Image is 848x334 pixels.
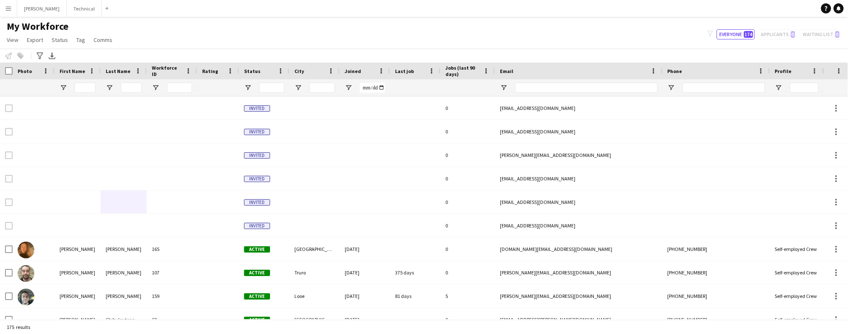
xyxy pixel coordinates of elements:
span: Invited [244,129,270,135]
div: [PERSON_NAME] [101,261,147,284]
div: [PHONE_NUMBER] [663,237,770,261]
div: [EMAIL_ADDRESS][DOMAIN_NAME] [495,120,663,143]
span: Profile [775,68,792,74]
input: Row Selection is disabled for this row (unchecked) [5,128,13,136]
div: 0 [440,261,495,284]
div: Self-employed Crew [770,284,824,308]
button: Open Filter Menu [244,84,252,91]
div: 0 [440,144,495,167]
button: [PERSON_NAME] [17,0,67,17]
a: Tag [73,34,88,45]
div: [DATE] [340,308,390,331]
input: Phone Filter Input [683,83,765,93]
button: Open Filter Menu [668,84,675,91]
span: Email [500,68,513,74]
div: [PHONE_NUMBER] [663,284,770,308]
span: 174 [744,31,753,38]
input: Row Selection is disabled for this row (unchecked) [5,175,13,183]
button: Everyone174 [717,29,755,39]
div: [DATE] [340,261,390,284]
button: Open Filter Menu [345,84,352,91]
div: [DATE] [340,237,390,261]
div: Self-employed Crew [770,237,824,261]
input: First Name Filter Input [75,83,96,93]
input: Profile Filter Input [790,83,819,93]
div: [PERSON_NAME] [101,237,147,261]
span: Invited [244,105,270,112]
div: Self-employed Crew [770,261,824,284]
div: [EMAIL_ADDRESS][PERSON_NAME][DOMAIN_NAME] [495,308,663,331]
a: Status [48,34,71,45]
div: [EMAIL_ADDRESS][DOMAIN_NAME] [495,167,663,190]
button: Open Filter Menu [152,84,159,91]
div: 69 [147,308,197,331]
span: Invited [244,223,270,229]
div: 165 [147,237,197,261]
div: 0 [440,214,495,237]
div: [PERSON_NAME] [55,237,101,261]
a: Export [23,34,47,45]
div: 0 [440,308,495,331]
input: City Filter Input [310,83,335,93]
span: Tag [76,36,85,44]
div: [DATE] [340,284,390,308]
span: Active [244,246,270,253]
div: [PERSON_NAME] [55,261,101,284]
span: Joined [345,68,361,74]
span: Active [244,270,270,276]
div: [PERSON_NAME] [101,284,147,308]
span: My Workforce [7,20,68,33]
span: Active [244,293,270,300]
div: [PERSON_NAME][EMAIL_ADDRESS][DOMAIN_NAME] [495,261,663,284]
app-action-btn: Advanced filters [35,51,45,61]
span: Last Name [106,68,130,74]
div: 375 days [390,261,440,284]
span: Jobs (last 90 days) [445,65,480,77]
span: Workforce ID [152,65,182,77]
span: Phone [668,68,682,74]
div: 0 [440,120,495,143]
input: Joined Filter Input [360,83,385,93]
input: Status Filter Input [259,83,284,93]
div: 0 [440,167,495,190]
span: Status [52,36,68,44]
span: View [7,36,18,44]
div: Looe [289,284,340,308]
button: Open Filter Menu [294,84,302,91]
input: Row Selection is disabled for this row (unchecked) [5,104,13,112]
div: [PHONE_NUMBER] [663,261,770,284]
div: [PHONE_NUMBER] [663,308,770,331]
span: Status [244,68,260,74]
div: 5 [440,284,495,308]
div: [PERSON_NAME][EMAIL_ADDRESS][DOMAIN_NAME] [495,144,663,167]
input: Email Filter Input [515,83,658,93]
span: City [294,68,304,74]
span: First Name [60,68,85,74]
input: Row Selection is disabled for this row (unchecked) [5,198,13,206]
span: Invited [244,199,270,206]
div: [DOMAIN_NAME][EMAIL_ADDRESS][DOMAIN_NAME] [495,237,663,261]
span: Invited [244,176,270,182]
div: [PERSON_NAME] [55,284,101,308]
div: Chibulcutean [101,308,147,331]
span: Active [244,317,270,323]
a: View [3,34,22,45]
span: Rating [202,68,218,74]
div: 0 [440,190,495,214]
img: Abigail Hinton [18,242,34,258]
button: Open Filter Menu [500,84,507,91]
div: Truro [289,261,340,284]
span: Comms [94,36,112,44]
input: Row Selection is disabled for this row (unchecked) [5,151,13,159]
div: 0 [440,97,495,120]
div: 159 [147,284,197,308]
div: 0 [440,237,495,261]
button: Open Filter Menu [106,84,113,91]
app-action-btn: Export XLSX [47,51,57,61]
div: [EMAIL_ADDRESS][DOMAIN_NAME] [495,190,663,214]
div: [PERSON_NAME] [55,308,101,331]
button: Technical [67,0,102,17]
span: Invited [244,152,270,159]
span: Last job [395,68,414,74]
div: [PERSON_NAME][EMAIL_ADDRESS][DOMAIN_NAME] [495,284,663,308]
